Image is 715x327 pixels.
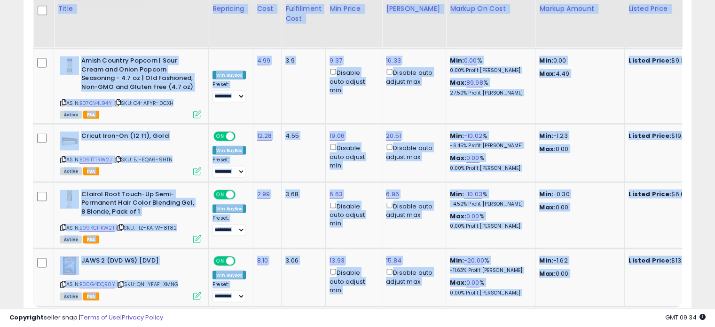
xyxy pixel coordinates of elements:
[214,257,226,265] span: ON
[386,67,439,86] div: Disable auto adjust max
[81,132,196,143] b: Cricut Iron-On (12 ft), Gold
[386,4,442,14] div: [PERSON_NAME]
[212,81,246,103] div: Preset:
[257,56,271,65] a: 4.99
[81,190,196,219] b: Clairol Root Touch-Up Semi-Permanent Hair Color Blending Gel, 8 Blonde, Pack of 1
[285,56,318,65] div: 3.9
[285,4,322,24] div: Fulfillment Cost
[539,270,617,278] p: 0.00
[285,256,318,265] div: 3.06
[330,256,345,265] a: 13.93
[629,256,707,265] div: $13.93
[464,131,482,141] a: -10.02
[234,257,249,265] span: OFF
[386,201,439,219] div: Disable auto adjust max
[60,56,79,75] img: 3185f-5OAnL._SL40_.jpg
[464,256,484,265] a: -20.00
[629,131,671,140] b: Listed Price:
[386,131,401,141] a: 20.51
[466,212,479,221] a: 0.00
[60,56,201,118] div: ASIN:
[539,144,556,153] strong: Max:
[539,269,556,278] strong: Max:
[450,154,528,171] div: %
[330,4,378,14] div: Min Price
[539,56,617,65] p: 0.00
[450,56,464,65] b: Min:
[79,224,115,232] a: B09KCHKW2T
[450,165,528,172] p: 0.00% Profit [PERSON_NAME]
[629,190,671,199] b: Listed Price:
[539,190,617,199] p: -0.30
[446,0,535,48] th: The percentage added to the cost of goods (COGS) that forms the calculator for Min & Max prices.
[539,203,556,212] strong: Max:
[450,279,528,296] div: %
[116,224,177,231] span: | SKU: HZ-KATW-8T82
[539,145,617,153] p: 0.00
[330,201,375,228] div: Disable auto adjust min
[539,4,621,14] div: Markup Amount
[539,256,553,265] strong: Min:
[234,191,249,199] span: OFF
[257,4,278,14] div: Cost
[450,278,466,287] b: Max:
[60,256,79,275] img: 51kX6Q1t4wL._SL40_.jpg
[58,4,204,14] div: Title
[285,190,318,199] div: 3.68
[60,190,79,209] img: 41o9HNPXxuL._SL40_.jpg
[450,290,528,296] p: 0.00% Profit [PERSON_NAME]
[234,133,249,141] span: OFF
[464,190,482,199] a: -10.03
[450,212,466,221] b: Max:
[9,313,163,322] div: seller snap | |
[212,71,246,80] div: Win BuyBox
[330,67,375,95] div: Disable auto adjust min
[330,56,342,65] a: 9.37
[450,223,528,230] p: 0.00% Profit [PERSON_NAME]
[539,131,553,140] strong: Min:
[212,157,246,178] div: Preset:
[539,70,617,78] p: 4.49
[122,313,163,322] a: Privacy Policy
[60,293,82,301] span: All listings currently available for purchase on Amazon
[330,131,345,141] a: 19.06
[629,190,707,199] div: $6.63
[60,167,82,175] span: All listings currently available for purchase on Amazon
[257,190,270,199] a: 2.99
[629,4,710,14] div: Listed Price
[450,143,528,149] p: -6.45% Profit [PERSON_NAME]
[60,256,201,299] div: ASIN:
[257,131,272,141] a: 12.28
[212,146,246,155] div: Win BuyBox
[212,271,246,279] div: Win BuyBox
[81,256,196,268] b: JAWS 2 (DVD WS) [DVD]
[330,190,343,199] a: 6.63
[386,190,399,199] a: 6.96
[386,267,439,286] div: Disable auto adjust max
[466,153,479,163] a: 0.00
[212,205,246,213] div: Win BuyBox
[450,212,528,230] div: %
[113,99,173,107] span: | SKU: O4-AFYR-0CXH
[9,313,44,322] strong: Copyright
[629,56,671,65] b: Listed Price:
[450,78,466,87] b: Max:
[117,280,178,288] span: | SKU: QN-YFAF-XMNG
[330,267,375,295] div: Disable auto adjust min
[83,293,99,301] span: FBA
[212,215,246,236] div: Preset:
[214,133,226,141] span: ON
[450,190,528,207] div: %
[79,99,112,107] a: B07CV4L94Y
[450,79,528,96] div: %
[629,256,671,265] b: Listed Price:
[60,190,201,242] div: ASIN:
[450,256,464,265] b: Min:
[629,132,707,140] div: $19.06
[79,156,112,164] a: B09TTTRW2J
[539,190,553,199] strong: Min:
[83,111,99,119] span: FBA
[539,256,617,265] p: -1.62
[450,256,528,274] div: %
[83,167,99,175] span: FBA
